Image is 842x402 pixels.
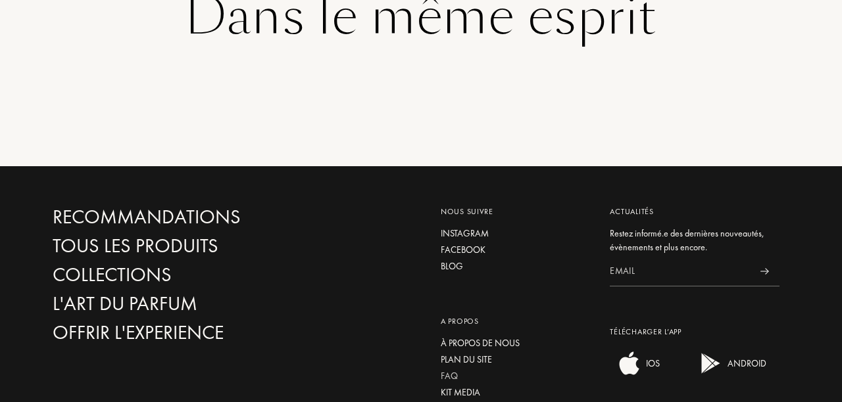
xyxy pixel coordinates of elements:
[441,259,591,273] a: Blog
[441,206,591,217] div: Nous suivre
[53,263,285,286] a: Collections
[53,321,285,344] a: Offrir l'experience
[698,350,724,376] img: android app
[53,206,285,229] a: Recommandations
[441,353,591,367] a: Plan du site
[53,292,285,315] a: L'Art du Parfum
[441,336,591,350] a: À propos de nous
[441,227,591,240] a: Instagram
[441,369,591,383] a: FAQ
[610,326,780,338] div: Télécharger L’app
[441,386,591,399] a: Kit media
[610,227,780,254] div: Restez informé.e des dernières nouveautés, évènements et plus encore.
[441,243,591,257] a: Facebook
[643,350,660,376] div: IOS
[610,367,660,379] a: ios appIOS
[724,350,766,376] div: ANDROID
[441,315,591,327] div: A propos
[53,234,285,257] a: Tous les produits
[610,206,780,217] div: Actualités
[691,367,766,379] a: android appANDROID
[616,350,643,376] img: ios app
[760,268,769,275] img: news_send.svg
[610,257,750,286] input: Email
